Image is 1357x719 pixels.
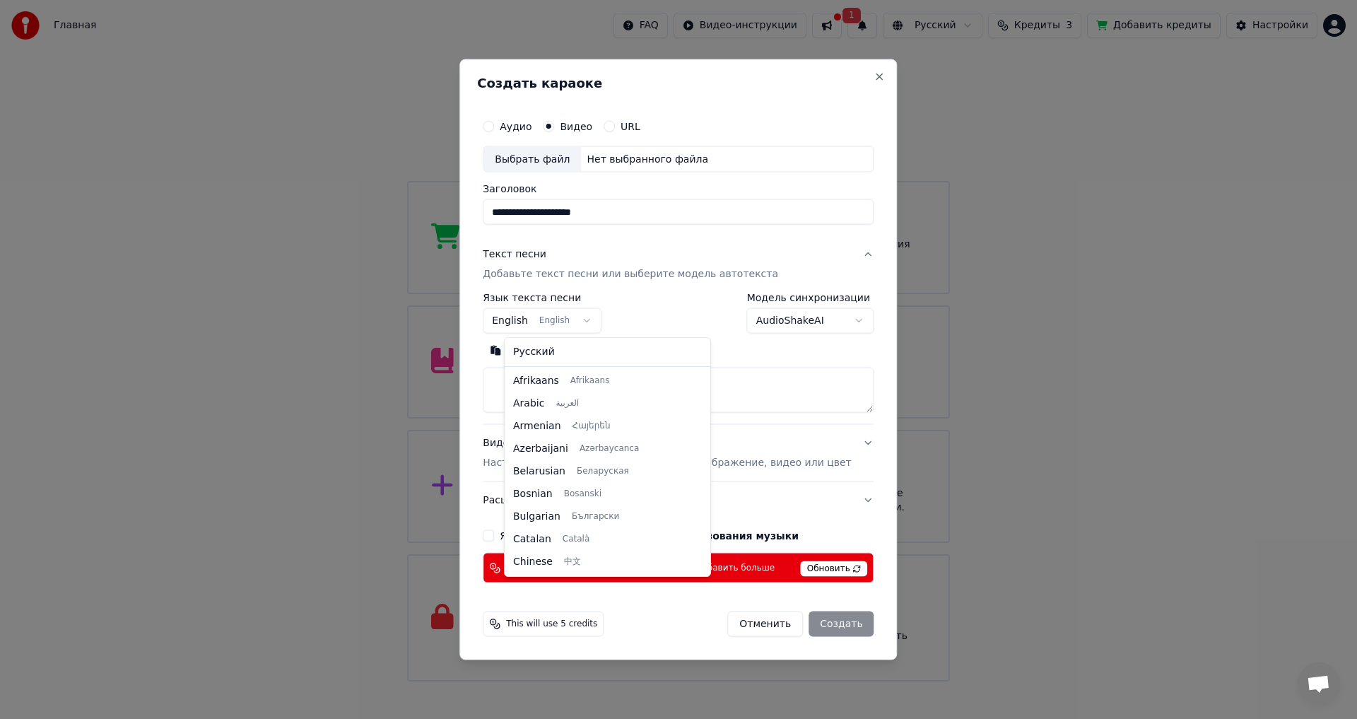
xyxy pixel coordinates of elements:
span: Catalan [513,532,551,546]
span: Беларуская [577,466,629,477]
span: Català [563,534,589,545]
span: Русский [513,345,555,359]
span: Arabic [513,397,544,411]
span: Bosanski [564,489,601,500]
span: Bosnian [513,487,553,501]
span: Chinese [513,555,553,569]
span: 中文 [564,556,581,568]
span: Bulgarian [513,510,560,524]
span: Azerbaijani [513,442,568,456]
span: Afrikaans [513,374,559,388]
span: Afrikaans [570,375,610,387]
span: Български [572,511,619,522]
span: Azərbaycanca [580,443,639,455]
span: Հայերեն [572,421,611,432]
span: العربية [556,398,579,409]
span: Armenian [513,419,561,433]
span: Belarusian [513,464,565,479]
